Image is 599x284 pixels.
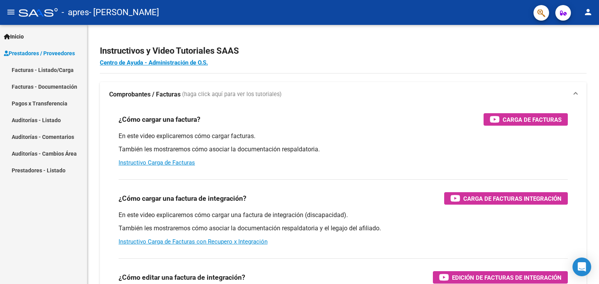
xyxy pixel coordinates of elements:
[100,82,587,107] mat-expansion-panel-header: Comprobantes / Facturas (haga click aquí para ver los tutoriales)
[452,273,562,282] span: Edición de Facturas de integración
[100,44,587,58] h2: Instructivos y Video Tutoriales SAAS
[119,132,568,140] p: En este video explicaremos cómo cargar facturas.
[62,4,89,21] span: - apres
[433,271,568,284] button: Edición de Facturas de integración
[119,114,200,125] h3: ¿Cómo cargar una factura?
[444,192,568,205] button: Carga de Facturas Integración
[463,194,562,203] span: Carga de Facturas Integración
[4,32,24,41] span: Inicio
[119,145,568,154] p: También les mostraremos cómo asociar la documentación respaldatoria.
[182,90,282,99] span: (haga click aquí para ver los tutoriales)
[119,159,195,166] a: Instructivo Carga de Facturas
[100,59,208,66] a: Centro de Ayuda - Administración de O.S.
[89,4,159,21] span: - [PERSON_NAME]
[119,238,268,245] a: Instructivo Carga de Facturas con Recupero x Integración
[572,258,591,276] div: Open Intercom Messenger
[109,90,181,99] strong: Comprobantes / Facturas
[4,49,75,58] span: Prestadores / Proveedores
[503,115,562,124] span: Carga de Facturas
[119,211,568,219] p: En este video explicaremos cómo cargar una factura de integración (discapacidad).
[583,7,593,17] mat-icon: person
[119,224,568,233] p: También les mostraremos cómo asociar la documentación respaldatoria y el legajo del afiliado.
[484,113,568,126] button: Carga de Facturas
[119,272,245,283] h3: ¿Cómo editar una factura de integración?
[6,7,16,17] mat-icon: menu
[119,193,246,204] h3: ¿Cómo cargar una factura de integración?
